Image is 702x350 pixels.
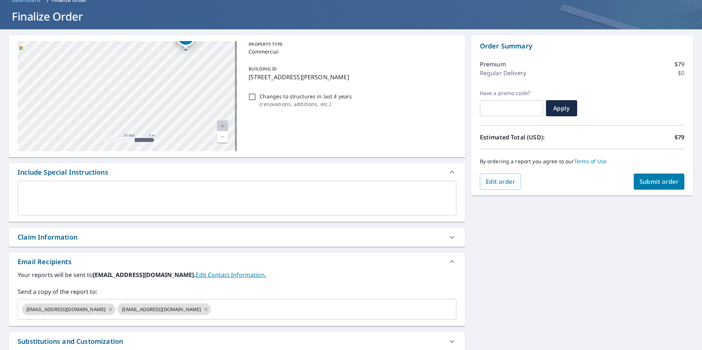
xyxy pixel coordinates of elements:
[22,303,115,315] div: [EMAIL_ADDRESS][DOMAIN_NAME]
[552,104,571,112] span: Apply
[480,69,526,77] p: Regular Delivery
[9,253,465,270] div: Email Recipients
[260,92,352,100] p: Changes to structures in last 4 years
[249,66,277,72] p: BUILDING ID
[480,90,543,96] label: Have a promo code?
[480,174,521,190] button: Edit order
[18,287,456,296] label: Send a copy of the report to:
[574,158,607,165] a: Terms of Use
[117,303,211,315] div: [EMAIL_ADDRESS][DOMAIN_NAME]
[480,41,684,51] p: Order Summary
[117,306,205,313] span: [EMAIL_ADDRESS][DOMAIN_NAME]
[18,336,123,346] div: Substitutions and Customization
[486,178,515,186] span: Edit order
[9,9,693,24] h1: Finalize Order
[18,232,77,242] div: Claim Information
[634,174,685,190] button: Submit order
[674,60,684,69] p: $79
[480,60,506,69] p: Premium
[260,100,352,108] p: ( renovations, additions, etc. )
[249,73,453,81] p: [STREET_ADDRESS][PERSON_NAME]
[674,133,684,142] p: $79
[217,120,228,131] a: Current Level 20, Zoom In Disabled
[546,100,577,116] button: Apply
[18,257,72,267] div: Email Recipients
[22,306,110,313] span: [EMAIL_ADDRESS][DOMAIN_NAME]
[249,41,453,48] p: PROPERTY TYPE
[196,271,266,279] a: EditContactInfo
[18,167,108,177] div: Include Special Instructions
[480,133,582,142] p: Estimated Total (USD):
[640,178,679,186] span: Submit order
[9,228,465,247] div: Claim Information
[93,271,196,279] b: [EMAIL_ADDRESS][DOMAIN_NAME].
[18,270,456,279] label: Your reports will be sent to
[9,163,465,181] div: Include Special Instructions
[678,69,684,77] p: $0
[217,131,228,142] a: Current Level 20, Zoom Out
[249,48,453,55] p: Commercial
[480,158,684,165] p: By ordering a report you agree to our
